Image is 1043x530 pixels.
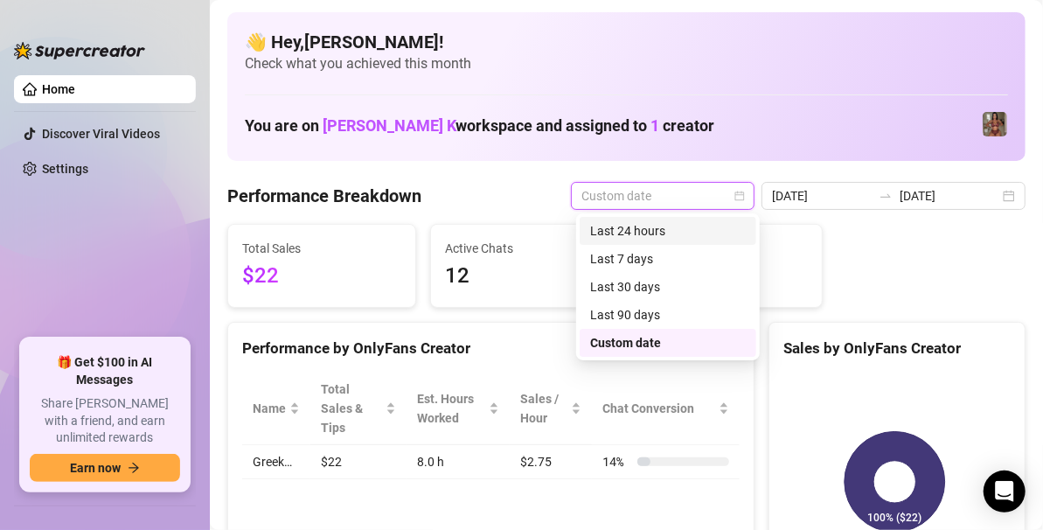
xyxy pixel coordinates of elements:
[445,260,604,293] span: 12
[407,445,510,479] td: 8.0 h
[984,471,1026,513] div: Open Intercom Messenger
[580,273,756,301] div: Last 30 days
[70,461,121,475] span: Earn now
[445,239,604,258] span: Active Chats
[14,42,145,59] img: logo-BBDzfeDw.svg
[245,116,714,136] h1: You are on workspace and assigned to creator
[590,277,746,296] div: Last 30 days
[734,191,745,201] span: calendar
[245,30,1008,54] h4: 👋 Hey, [PERSON_NAME] !
[580,329,756,357] div: Custom date
[128,462,140,474] span: arrow-right
[30,395,180,447] span: Share [PERSON_NAME] with a friend, and earn unlimited rewards
[510,445,592,479] td: $2.75
[510,373,592,445] th: Sales / Hour
[580,217,756,245] div: Last 24 hours
[879,189,893,203] span: swap-right
[581,183,744,209] span: Custom date
[590,305,746,324] div: Last 90 days
[30,354,180,388] span: 🎁 Get $100 in AI Messages
[227,184,421,208] h4: Performance Breakdown
[772,186,872,206] input: Start date
[321,380,382,437] span: Total Sales & Tips
[323,116,455,135] span: [PERSON_NAME] K
[242,337,740,360] div: Performance by OnlyFans Creator
[592,373,740,445] th: Chat Conversion
[253,399,286,418] span: Name
[580,245,756,273] div: Last 7 days
[590,249,746,268] div: Last 7 days
[417,389,485,428] div: Est. Hours Worked
[590,221,746,241] div: Last 24 hours
[30,454,180,482] button: Earn nowarrow-right
[602,399,715,418] span: Chat Conversion
[242,239,401,258] span: Total Sales
[590,333,746,352] div: Custom date
[520,389,567,428] span: Sales / Hour
[900,186,999,206] input: End date
[42,82,75,96] a: Home
[983,112,1007,136] img: Greek
[242,260,401,293] span: $22
[602,452,630,471] span: 14 %
[245,54,1008,73] span: Check what you achieved this month
[42,162,88,176] a: Settings
[242,373,310,445] th: Name
[580,301,756,329] div: Last 90 days
[310,445,407,479] td: $22
[242,445,310,479] td: Greek…
[42,127,160,141] a: Discover Viral Videos
[650,116,659,135] span: 1
[879,189,893,203] span: to
[310,373,407,445] th: Total Sales & Tips
[783,337,1011,360] div: Sales by OnlyFans Creator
